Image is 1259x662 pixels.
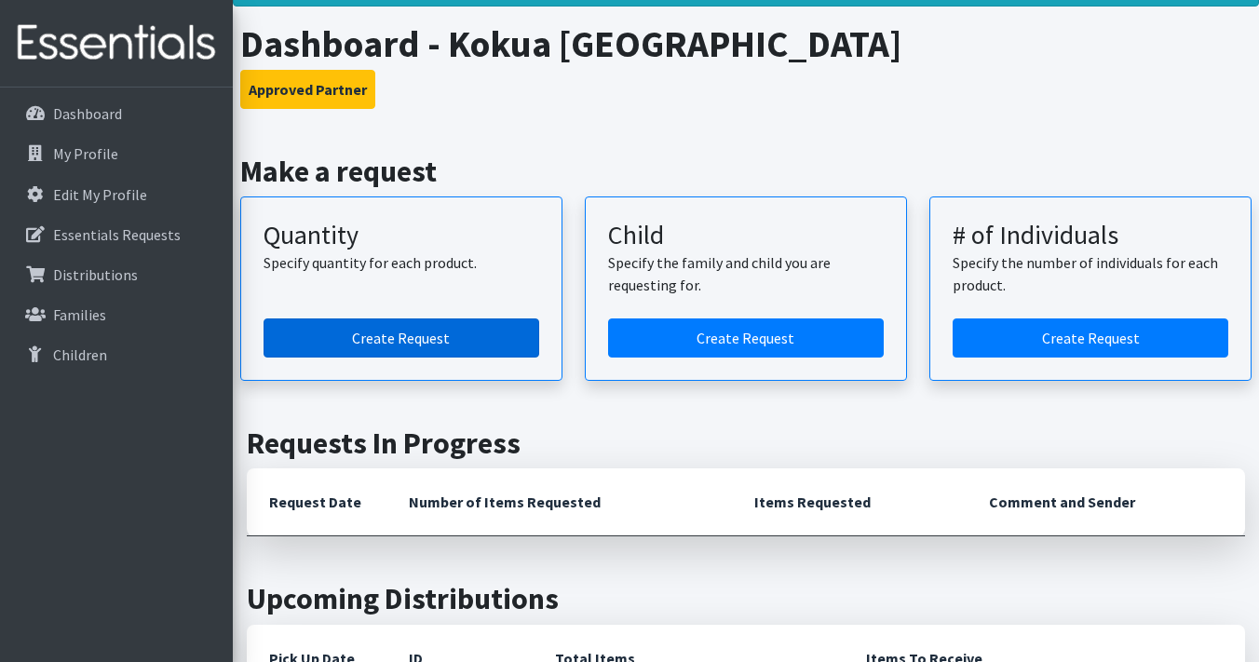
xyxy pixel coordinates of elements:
a: Families [7,296,225,333]
h2: Requests In Progress [247,426,1245,461]
p: Edit My Profile [53,185,147,204]
a: My Profile [7,135,225,172]
h1: Dashboard - Kokua [GEOGRAPHIC_DATA] [240,21,1252,66]
h3: Quantity [264,220,539,251]
a: Create a request by number of individuals [953,318,1228,358]
a: Distributions [7,256,225,293]
a: Children [7,336,225,373]
p: Essentials Requests [53,225,181,244]
a: Edit My Profile [7,176,225,213]
a: Create a request by quantity [264,318,539,358]
button: Approved Partner [240,70,375,109]
h3: Child [608,220,884,251]
h2: Upcoming Distributions [247,581,1245,616]
h3: # of Individuals [953,220,1228,251]
p: My Profile [53,144,118,163]
a: Create a request for a child or family [608,318,884,358]
a: Essentials Requests [7,216,225,253]
th: Request Date [247,468,386,536]
img: HumanEssentials [7,12,225,74]
a: Dashboard [7,95,225,132]
p: Families [53,305,106,324]
p: Dashboard [53,104,122,123]
h2: Make a request [240,154,1252,189]
p: Distributions [53,265,138,284]
th: Comment and Sender [967,468,1245,536]
th: Number of Items Requested [386,468,732,536]
p: Specify the family and child you are requesting for. [608,251,884,296]
p: Specify quantity for each product. [264,251,539,274]
p: Children [53,345,107,364]
p: Specify the number of individuals for each product. [953,251,1228,296]
th: Items Requested [732,468,967,536]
